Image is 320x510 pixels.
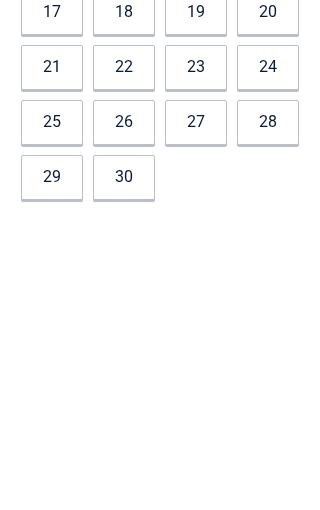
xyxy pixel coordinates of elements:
a: 28 [237,100,299,145]
a: 29 [21,155,83,200]
a: 22 [93,45,155,90]
a: 23 [165,45,227,90]
a: 24 [237,45,299,90]
a: 30 [93,155,155,200]
a: 26 [93,100,155,145]
a: 27 [165,100,227,145]
a: 21 [21,45,83,90]
a: 25 [21,100,83,145]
